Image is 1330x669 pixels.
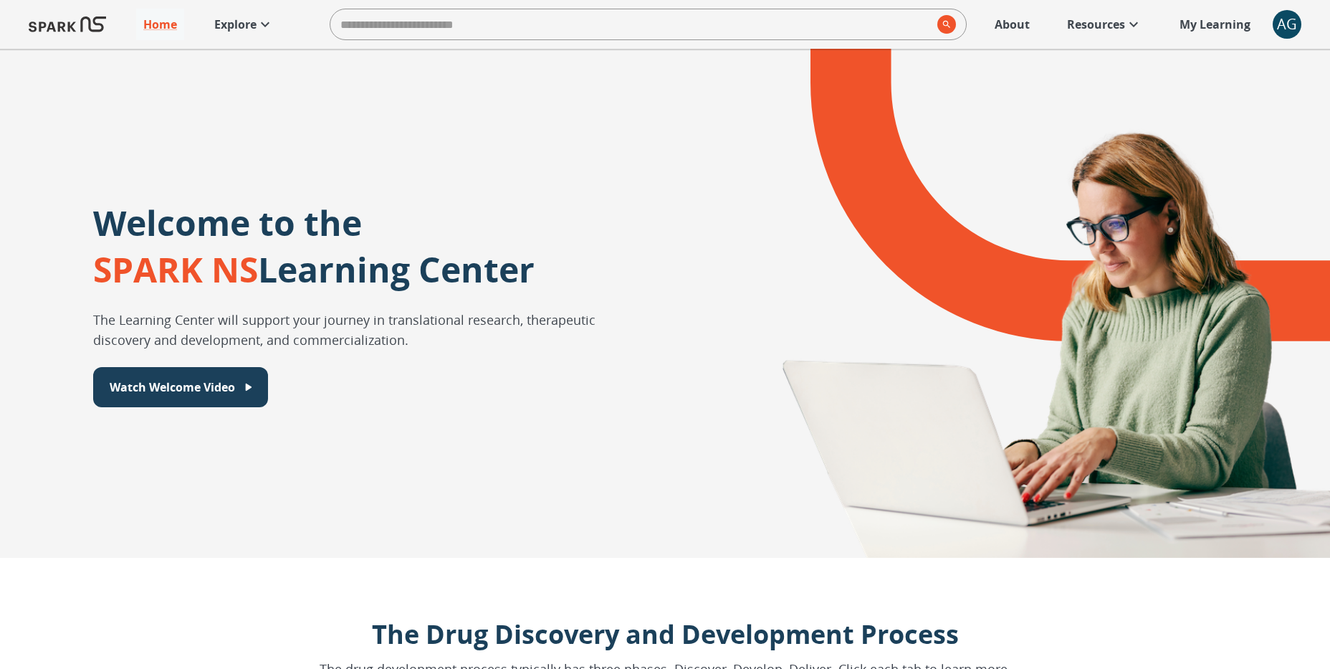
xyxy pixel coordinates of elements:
[93,310,649,350] p: The Learning Center will support your journey in translational research, therapeutic discovery an...
[712,49,1330,558] div: A montage of drug development icons and a SPARK NS logo design element
[1067,16,1125,33] p: Resources
[207,9,281,40] a: Explore
[1180,16,1250,33] p: My Learning
[93,367,268,407] button: Watch Welcome Video
[987,9,1037,40] a: About
[93,246,258,293] span: SPARK NS
[1060,9,1149,40] a: Resources
[143,16,177,33] p: Home
[932,9,956,39] button: search
[995,16,1030,33] p: About
[1273,10,1301,39] div: AG
[320,615,1011,654] p: The Drug Discovery and Development Process
[1172,9,1258,40] a: My Learning
[93,199,535,293] p: Welcome to the Learning Center
[29,7,106,42] img: Logo of SPARK at Stanford
[214,16,257,33] p: Explore
[110,379,235,396] p: Watch Welcome Video
[1273,10,1301,39] button: account of current user
[136,9,184,40] a: Home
